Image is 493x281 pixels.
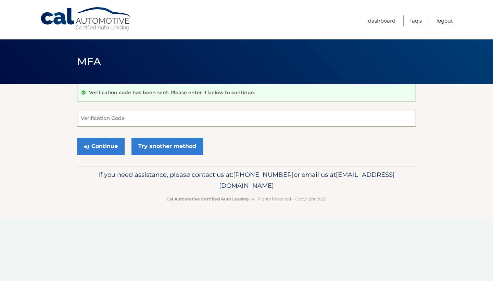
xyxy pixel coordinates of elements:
[219,171,395,190] span: [EMAIL_ADDRESS][DOMAIN_NAME]
[233,171,294,179] span: [PHONE_NUMBER]
[166,196,249,201] strong: Cal Automotive Certified Auto Leasing
[40,7,132,31] a: Cal Automotive
[368,15,395,26] a: Dashboard
[89,89,255,96] p: Verification code has been sent. Please enter it below to continue.
[77,110,416,127] input: Verification Code
[77,138,125,155] button: Continue
[77,55,101,68] span: MFA
[81,169,412,191] p: If you need assistance, please contact us at: or email us at
[81,195,412,203] p: - All Rights Reserved - Copyright 2025
[410,15,422,26] a: FAQ's
[131,138,203,155] a: Try another method
[437,15,453,26] a: Logout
